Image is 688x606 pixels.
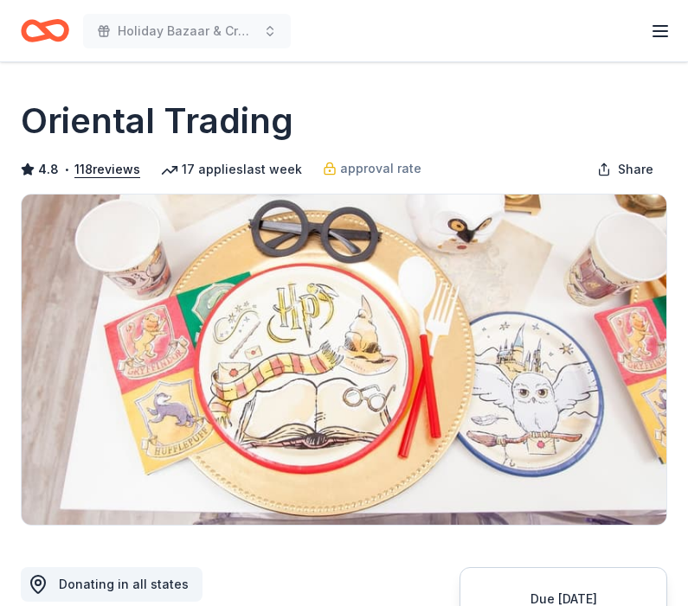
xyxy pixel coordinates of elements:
[618,159,653,180] span: Share
[21,97,293,145] h1: Oriental Trading
[64,163,70,176] span: •
[83,14,291,48] button: Holiday Bazaar & Craft Show
[21,10,69,51] a: Home
[323,158,421,179] a: approval rate
[59,577,189,591] span: Donating in all states
[161,159,302,180] div: 17 applies last week
[340,158,421,179] span: approval rate
[22,195,666,525] img: Image for Oriental Trading
[74,159,140,180] button: 118reviews
[38,159,59,180] span: 4.8
[118,21,256,41] span: Holiday Bazaar & Craft Show
[583,152,667,187] button: Share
